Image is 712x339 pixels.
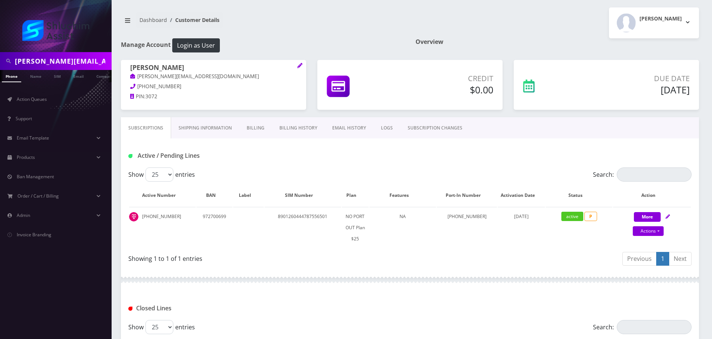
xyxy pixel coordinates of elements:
div: Showing 1 to 1 of 1 entries [128,251,404,263]
td: NA [369,207,436,248]
th: Status: activate to sort column ascending [546,185,612,206]
a: Shipping Information [171,117,239,139]
td: [PHONE_NUMBER] [437,207,497,248]
a: Name [26,70,45,81]
th: Label: activate to sort column ascending [233,185,264,206]
th: Plan: activate to sort column ascending [342,185,369,206]
p: Due Date [582,73,690,84]
button: Login as User [172,38,220,52]
label: Show entries [128,320,195,334]
span: Email Template [17,135,49,141]
a: 1 [656,252,669,266]
span: Ban Management [17,173,54,180]
h1: Overview [416,38,699,45]
a: LOGS [373,117,400,139]
span: Action Queues [17,96,47,102]
a: Dashboard [139,16,167,23]
td: 972700699 [196,207,232,248]
th: Activation Date: activate to sort column ascending [498,185,545,206]
th: Action: activate to sort column ascending [613,185,691,206]
a: Previous [622,252,657,266]
span: active [561,212,583,221]
a: Company [93,70,118,81]
h1: Active / Pending Lines [128,152,309,159]
th: Port-In Number: activate to sort column ascending [437,185,497,206]
button: More [634,212,661,222]
a: Email [70,70,87,81]
span: Support [16,115,32,122]
a: Actions [633,226,664,236]
span: Admin [17,212,30,218]
a: SIM [50,70,64,81]
h5: [DATE] [582,84,690,95]
img: Closed Lines [128,307,132,311]
span: P [584,212,597,221]
li: Customer Details [167,16,219,24]
a: EMAIL HISTORY [325,117,373,139]
td: 8901260444787556501 [264,207,341,248]
span: 3072 [145,93,157,100]
p: Credit [401,73,493,84]
button: [PERSON_NAME] [609,7,699,38]
a: Login as User [171,41,220,49]
a: PIN: [130,93,145,100]
nav: breadcrumb [121,12,404,33]
img: t_img.png [129,212,138,221]
span: [PHONE_NUMBER] [137,83,181,90]
a: SUBSCRIPTION CHANGES [400,117,470,139]
label: Search: [593,320,692,334]
select: Showentries [145,167,173,182]
label: Search: [593,167,692,182]
span: Products [17,154,35,160]
a: Subscriptions [121,117,171,139]
th: BAN: activate to sort column ascending [196,185,232,206]
a: Next [669,252,692,266]
label: Show entries [128,167,195,182]
h1: [PERSON_NAME] [130,64,297,73]
h5: $0.00 [401,84,493,95]
a: Billing History [272,117,325,139]
span: [DATE] [514,213,529,220]
td: NO PORT OUT Plan $25 [342,207,369,248]
select: Showentries [145,320,173,334]
td: [PHONE_NUMBER] [129,207,196,248]
input: Search: [617,167,692,182]
h1: Manage Account [121,38,404,52]
th: Features: activate to sort column ascending [369,185,436,206]
th: SIM Number: activate to sort column ascending [264,185,341,206]
h2: [PERSON_NAME] [639,16,682,22]
img: Shluchim Assist [22,20,89,41]
span: Order / Cart / Billing [17,193,59,199]
img: Active / Pending Lines [128,154,132,158]
input: Search: [617,320,692,334]
h1: Closed Lines [128,305,309,312]
input: Search in Company [15,54,110,68]
a: [PERSON_NAME][EMAIL_ADDRESS][DOMAIN_NAME] [130,73,259,80]
a: Phone [2,70,21,82]
th: Active Number: activate to sort column ascending [129,185,196,206]
a: Billing [239,117,272,139]
span: Invoice Branding [17,231,51,238]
